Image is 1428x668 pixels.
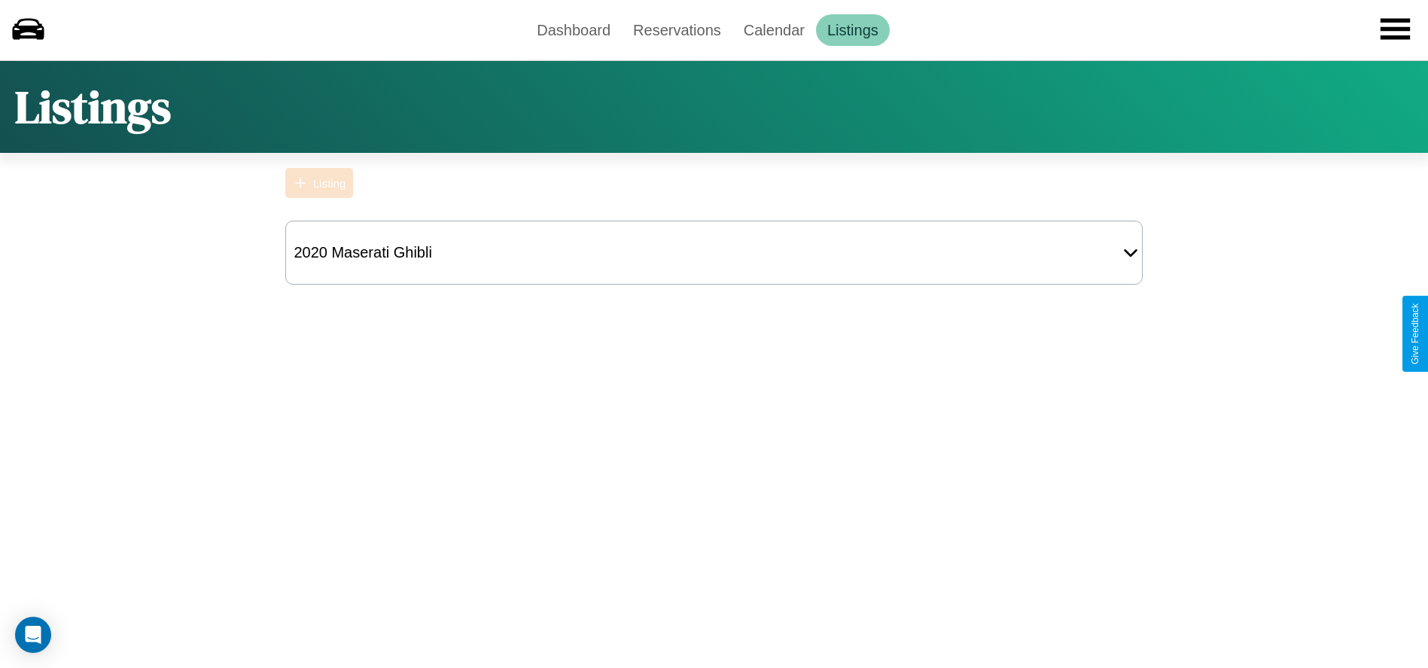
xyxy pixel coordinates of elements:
h1: Listings [15,76,171,138]
a: Reservations [622,14,732,46]
div: Open Intercom Messenger [15,617,51,653]
div: Listing [313,177,346,190]
a: Calendar [732,14,816,46]
button: Listing [285,168,353,198]
div: Give Feedback [1410,303,1420,365]
a: Dashboard [525,14,622,46]
a: Listings [816,14,890,46]
div: 2020 Maserati Ghibli [286,236,439,269]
